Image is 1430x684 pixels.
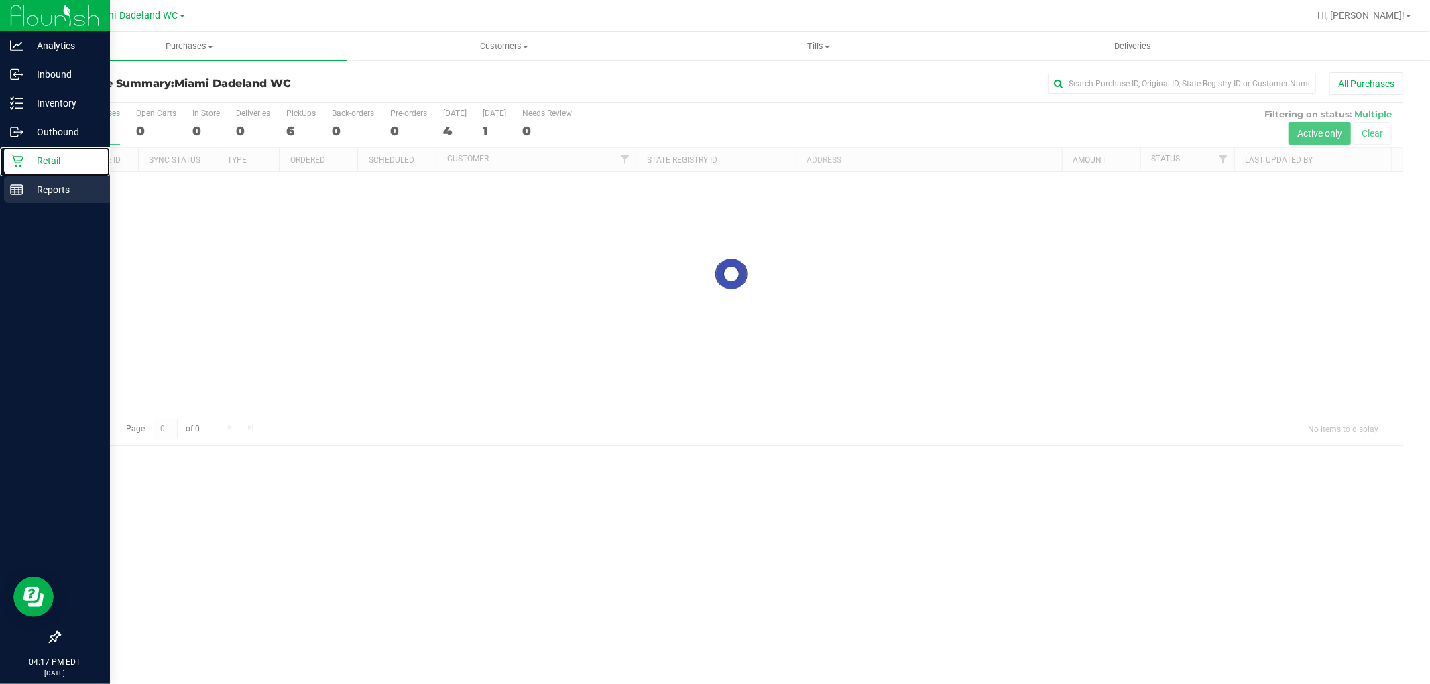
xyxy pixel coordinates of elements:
[23,124,104,140] p: Outbound
[975,32,1290,60] a: Deliveries
[10,39,23,52] inline-svg: Analytics
[662,40,975,52] span: Tills
[174,77,291,90] span: Miami Dadeland WC
[10,183,23,196] inline-svg: Reports
[32,32,347,60] a: Purchases
[10,68,23,81] inline-svg: Inbound
[89,10,178,21] span: Miami Dadeland WC
[10,96,23,110] inline-svg: Inventory
[1317,10,1405,21] span: Hi, [PERSON_NAME]!
[23,153,104,169] p: Retail
[23,66,104,82] p: Inbound
[23,38,104,54] p: Analytics
[10,125,23,139] inline-svg: Outbound
[23,95,104,111] p: Inventory
[1329,72,1403,95] button: All Purchases
[1096,40,1169,52] span: Deliveries
[23,182,104,198] p: Reports
[347,32,661,60] a: Customers
[661,32,975,60] a: Tills
[59,78,507,90] h3: Purchase Summary:
[1048,74,1316,94] input: Search Purchase ID, Original ID, State Registry ID or Customer Name...
[6,668,104,678] p: [DATE]
[347,40,660,52] span: Customers
[6,656,104,668] p: 04:17 PM EDT
[13,577,54,617] iframe: Resource center
[32,40,347,52] span: Purchases
[10,154,23,167] inline-svg: Retail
